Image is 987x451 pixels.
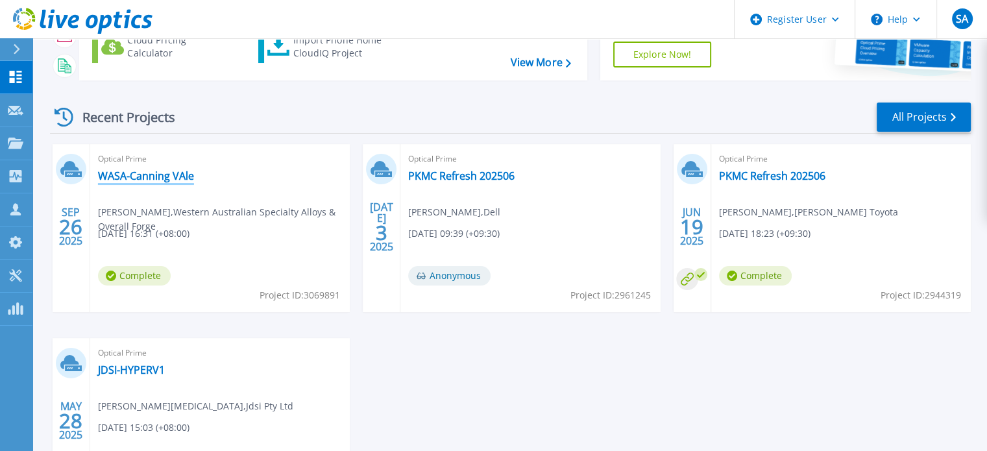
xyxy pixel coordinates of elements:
[260,288,340,302] span: Project ID: 3069891
[408,152,652,166] span: Optical Prime
[956,14,968,24] span: SA
[98,421,189,435] span: [DATE] 15:03 (+08:00)
[680,221,703,232] span: 19
[50,101,193,133] div: Recent Projects
[719,226,810,241] span: [DATE] 18:23 (+09:30)
[369,203,394,250] div: [DATE] 2025
[59,221,82,232] span: 26
[58,203,83,250] div: SEP 2025
[59,415,82,426] span: 28
[98,363,165,376] a: JDSI-HYPERV1
[510,56,570,69] a: View More
[408,266,491,286] span: Anonymous
[58,397,83,445] div: MAY 2025
[376,227,387,238] span: 3
[98,152,342,166] span: Optical Prime
[98,205,350,234] span: [PERSON_NAME] , Western Australian Specialty Alloys & Overall Forge
[408,169,515,182] a: PKMC Refresh 202506
[719,152,963,166] span: Optical Prime
[127,34,231,60] div: Cloud Pricing Calculator
[92,30,237,63] a: Cloud Pricing Calculator
[613,42,712,67] a: Explore Now!
[98,226,189,241] span: [DATE] 16:31 (+08:00)
[719,169,825,182] a: PKMC Refresh 202506
[408,226,500,241] span: [DATE] 09:39 (+09:30)
[719,266,792,286] span: Complete
[877,103,971,132] a: All Projects
[679,203,704,250] div: JUN 2025
[570,288,651,302] span: Project ID: 2961245
[719,205,898,219] span: [PERSON_NAME] , [PERSON_NAME] Toyota
[98,346,342,360] span: Optical Prime
[98,169,194,182] a: WASA-Canning VAle
[293,34,395,60] div: Import Phone Home CloudIQ Project
[408,205,500,219] span: [PERSON_NAME] , Dell
[881,288,961,302] span: Project ID: 2944319
[98,266,171,286] span: Complete
[98,399,293,413] span: [PERSON_NAME][MEDICAL_DATA] , Jdsi Pty Ltd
